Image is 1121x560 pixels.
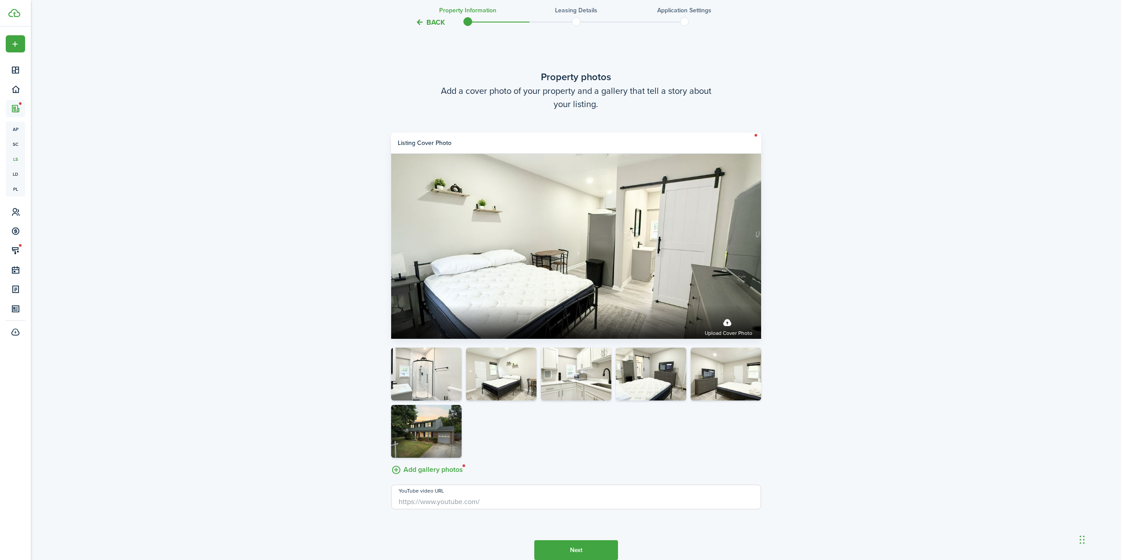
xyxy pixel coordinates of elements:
div: Drag [1080,527,1085,553]
img: IMG_1393.jpg [691,348,761,401]
img: VALO2076540_1_3.jpg [391,405,462,458]
span: Upload cover photo [705,329,752,338]
img: IMG_1390.jpg [466,348,536,401]
img: IMG_1389.jpg [616,348,686,401]
h3: Leasing details [555,6,597,15]
a: ap [6,122,25,137]
h3: Property information [439,6,496,15]
button: Open menu [6,35,25,52]
img: IMG_1391.jpg [391,348,462,401]
a: ld [6,167,25,182]
img: IMG_1392.jpg [541,348,611,401]
wizard-step-header-description: Add a cover photo of your property and a gallery that tell a story about your listing. [391,84,761,111]
a: pl [6,182,25,197]
input: https://www.youtube.com/ [391,485,761,509]
button: Back [415,18,445,27]
div: Listing cover photo [398,138,451,148]
a: ls [6,152,25,167]
iframe: Chat Widget [1077,518,1121,560]
label: Upload cover photo [705,315,752,338]
a: sc [6,137,25,152]
img: TenantCloud [8,9,20,17]
h3: Application settings [657,6,711,15]
wizard-step-header-title: Property photos [391,70,761,84]
button: Next [534,540,618,560]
